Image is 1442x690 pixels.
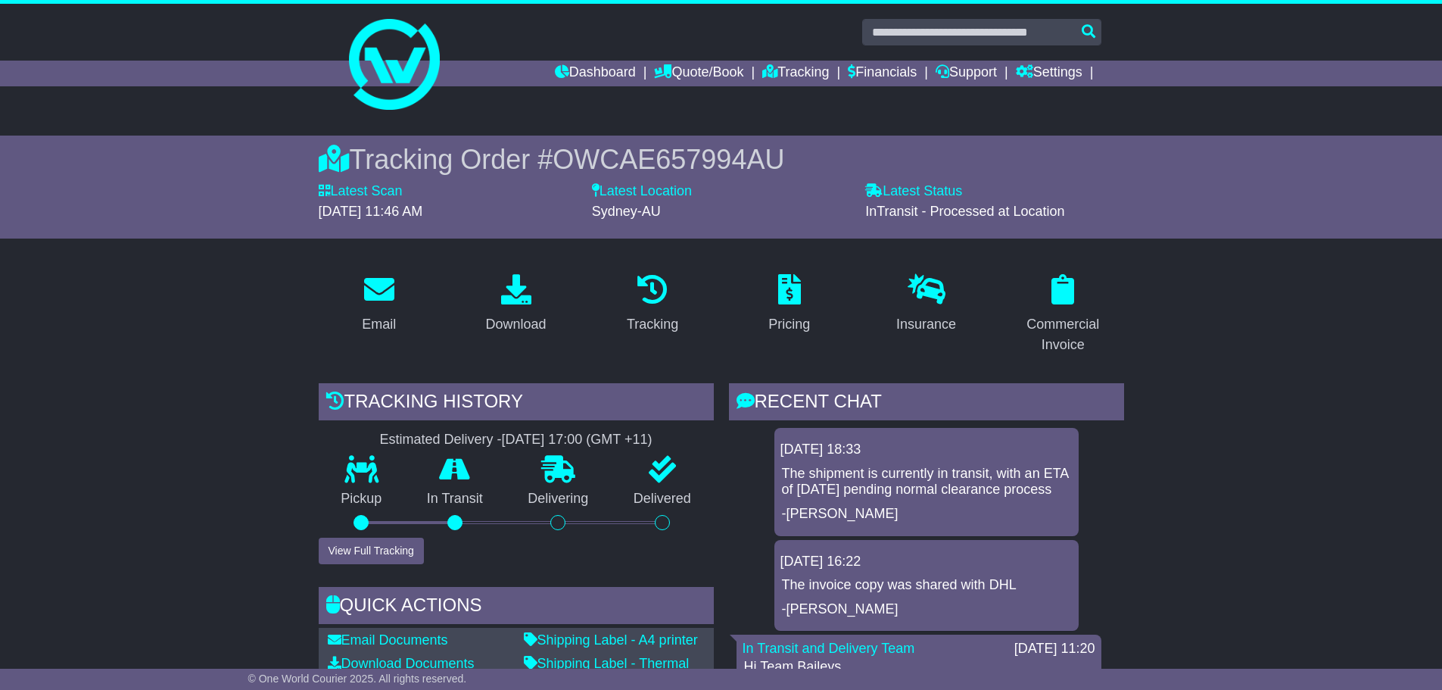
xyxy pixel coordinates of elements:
[592,183,692,200] label: Latest Location
[506,491,612,507] p: Delivering
[729,383,1124,424] div: RECENT CHAT
[768,314,810,335] div: Pricing
[319,432,714,448] div: Estimated Delivery -
[896,314,956,335] div: Insurance
[1016,61,1082,86] a: Settings
[319,587,714,628] div: Quick Actions
[319,143,1124,176] div: Tracking Order #
[780,442,1073,458] div: [DATE] 18:33
[319,538,424,564] button: View Full Tracking
[762,61,829,86] a: Tracking
[936,61,997,86] a: Support
[328,656,475,671] a: Download Documents
[352,269,406,340] a: Email
[1012,314,1114,355] div: Commercial Invoice
[404,491,506,507] p: In Transit
[654,61,743,86] a: Quote/Book
[362,314,396,335] div: Email
[592,204,661,219] span: Sydney-AU
[886,269,966,340] a: Insurance
[319,204,423,219] span: [DATE] 11:46 AM
[782,601,1071,618] p: -[PERSON_NAME]
[328,632,448,648] a: Email Documents
[248,673,467,685] span: © One World Courier 2025. All rights reserved.
[743,641,915,656] a: In Transit and Delivery Team
[475,269,556,340] a: Download
[780,554,1073,570] div: [DATE] 16:22
[782,466,1071,498] p: The shipment is currently in transit, with an ETA of [DATE] pending normal clearance process
[848,61,917,86] a: Financials
[502,432,652,448] div: [DATE] 17:00 (GMT +11)
[485,314,546,335] div: Download
[1014,641,1095,657] div: [DATE] 11:20
[744,659,1094,676] p: Hi Team Baileys
[319,491,405,507] p: Pickup
[782,506,1071,523] p: -[PERSON_NAME]
[524,656,690,688] a: Shipping Label - Thermal printer
[865,183,962,200] label: Latest Status
[617,269,688,340] a: Tracking
[627,314,678,335] div: Tracking
[553,144,784,175] span: OWCAE657994AU
[1002,269,1124,361] a: Commercial Invoice
[611,491,714,507] p: Delivered
[782,577,1071,594] p: The invoice copy was shared with DHL
[319,383,714,424] div: Tracking history
[319,183,403,200] label: Latest Scan
[865,204,1064,219] span: InTransit - Processed at Location
[555,61,636,86] a: Dashboard
[524,632,698,648] a: Shipping Label - A4 printer
[758,269,820,340] a: Pricing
